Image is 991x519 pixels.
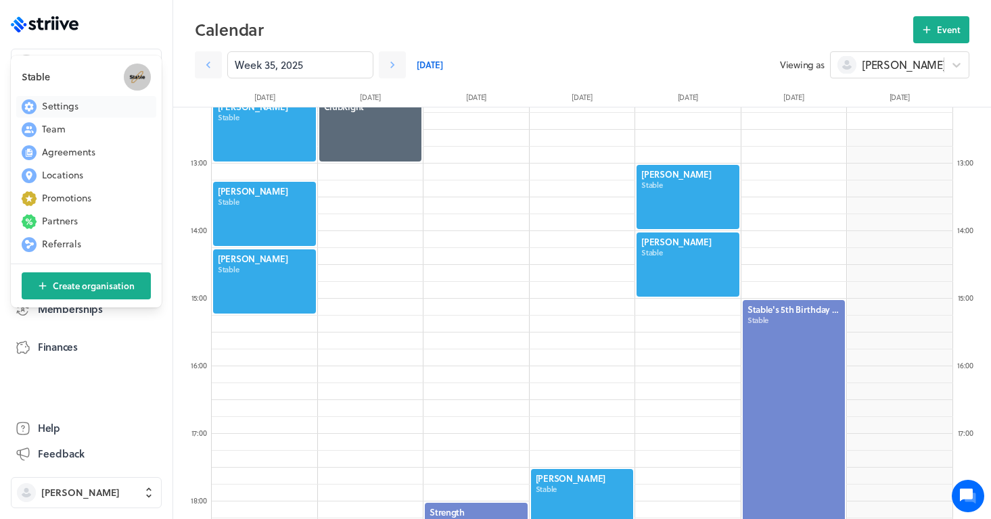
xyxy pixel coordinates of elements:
[56,178,236,189] div: Hi [PERSON_NAME], Thanks for this. I’m hoping I will be all set up on Clubright for the [DATE] Ab...
[16,234,156,255] button: Referrals
[16,142,156,164] button: Agreements
[952,225,979,235] div: 14
[16,96,156,118] button: Settings
[21,178,48,205] img: US
[741,92,846,107] div: [DATE]
[417,51,443,78] a: [DATE]
[24,147,218,160] h2: Recent conversations
[185,157,212,168] div: 13
[937,24,961,36] span: Event
[197,292,206,303] span: :00
[53,280,135,292] span: Create organisation
[10,166,260,217] div: USHi [PERSON_NAME], Thanks for this. I’m hoping I will be all set up on Clubright for the [DATE] ...
[20,80,250,123] h2: We're here to help. Ask us anything!
[198,360,207,371] span: :00
[952,360,979,370] div: 16
[423,92,529,107] div: [DATE]
[963,427,973,439] span: :00
[212,92,317,107] div: [DATE]
[964,360,973,371] span: :00
[198,157,207,168] span: :00
[963,292,973,303] span: :00
[16,211,156,232] button: Partners
[124,64,151,91] img: Stable
[185,428,212,438] div: 17
[862,57,946,72] span: [PERSON_NAME]
[42,214,78,228] span: Partners
[42,168,83,182] span: Locations
[42,99,78,113] span: Settings
[952,480,984,512] iframe: gist-messenger-bubble-iframe
[197,427,206,439] span: :00
[780,58,825,72] span: Viewing as
[16,119,156,141] button: Team
[964,224,973,236] span: :00
[16,165,156,187] button: Locations
[185,360,212,370] div: 16
[198,495,207,506] span: :00
[134,193,162,203] span: [DATE]
[847,92,952,107] div: [DATE]
[195,16,913,43] h2: Calendar
[227,51,373,78] input: YYYY-M-D
[913,16,969,43] button: Event
[42,145,95,159] span: Agreements
[185,225,212,235] div: 14
[16,188,156,209] button: Promotions
[22,272,151,299] button: Create organisation
[185,293,212,303] div: 15
[218,149,247,158] span: See all
[529,92,635,107] div: [DATE]
[18,281,252,297] p: Find an answer quickly
[20,55,250,77] h1: Hi [PERSON_NAME]
[56,193,131,205] div: [PERSON_NAME] •
[22,70,113,84] h3: Stable
[39,303,241,330] input: Search articles
[185,495,212,505] div: 18
[964,157,973,168] span: :00
[635,92,741,107] div: [DATE]
[21,228,250,255] button: New conversation
[317,92,423,107] div: [DATE]
[952,428,979,438] div: 17
[42,122,66,136] span: Team
[952,293,979,303] div: 15
[42,191,91,205] span: Promotions
[87,237,162,247] span: New conversation
[42,237,81,251] span: Referrals
[198,224,207,236] span: :00
[952,157,979,168] div: 13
